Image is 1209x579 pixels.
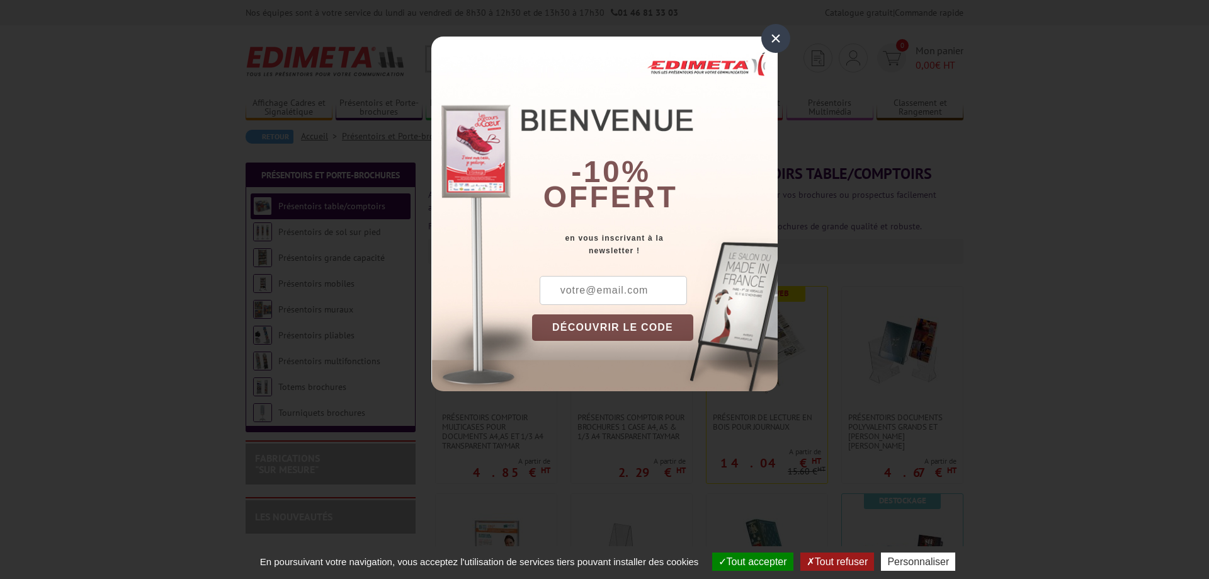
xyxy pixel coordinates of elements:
font: offert [543,180,678,214]
div: × [761,24,790,53]
div: en vous inscrivant à la newsletter ! [532,232,778,257]
span: En poursuivant votre navigation, vous acceptez l'utilisation de services tiers pouvant installer ... [254,556,705,567]
b: -10% [571,155,650,188]
button: Tout accepter [712,553,793,571]
button: Tout refuser [800,553,874,571]
button: DÉCOUVRIR LE CODE [532,314,693,341]
button: Personnaliser (fenêtre modale) [881,553,955,571]
input: votre@email.com [540,276,687,305]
